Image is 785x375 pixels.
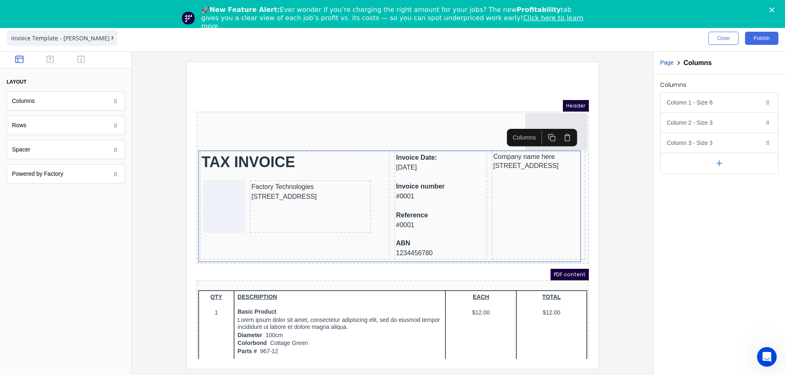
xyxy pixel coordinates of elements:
div: Rows [7,116,125,135]
b: Profitability [517,6,561,14]
span: PDF content [354,197,392,208]
div: TAX INVOICE [5,81,192,99]
div: Close [769,7,778,12]
div: Columns [7,91,125,111]
div: Reference#0001 [199,138,289,158]
span: Header [366,28,392,40]
div: Spacer [12,145,30,154]
div: Powered by Factory [7,164,125,184]
button: Duplicate [347,59,363,72]
img: Profile image for Team [182,12,195,25]
div: Column 1 - Size 6 [661,93,778,112]
button: layout [7,75,125,89]
div: TAX INVOICEFactory Technologies[STREET_ADDRESS]Invoice Date:[DATE]Invoice number#0001Reference#00... [2,78,391,190]
div: Columns [312,61,343,70]
a: Click here to learn more. [202,14,583,30]
div: Column 3 - Size 3 [661,133,778,153]
div: [STREET_ADDRESS] [55,120,173,130]
div: ABN1234456780 [199,166,289,186]
b: New Feature Alert: [210,6,280,14]
div: Columns [660,81,778,92]
button: Close [708,32,738,45]
div: [STREET_ADDRESS] [297,89,387,99]
div: Invoice number#0001 [199,109,289,130]
div: Spacer [7,140,125,159]
div: LOGO HERE [2,41,391,78]
div: Factory Technologies[STREET_ADDRESS] [5,107,192,163]
div: Powered by Factory [12,170,63,178]
input: Enter template name here [7,30,118,46]
div: Rows [12,121,26,130]
div: Factory Technologies [55,110,173,120]
div: Column 2 - Size 3 [661,113,778,133]
div: 🚀 Ever wonder if you’re charging the right amount for your jobs? The new tab gives you a clear vi... [202,6,591,30]
button: Delete [363,59,379,72]
iframe: Intercom live chat [757,347,777,367]
div: layout [7,78,26,86]
button: Publish [745,32,778,45]
h2: Columns [684,59,712,67]
div: Company name here [297,81,387,89]
button: Page [660,58,674,67]
div: Invoice Date:[DATE] [199,81,289,100]
div: Columns [12,97,35,105]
